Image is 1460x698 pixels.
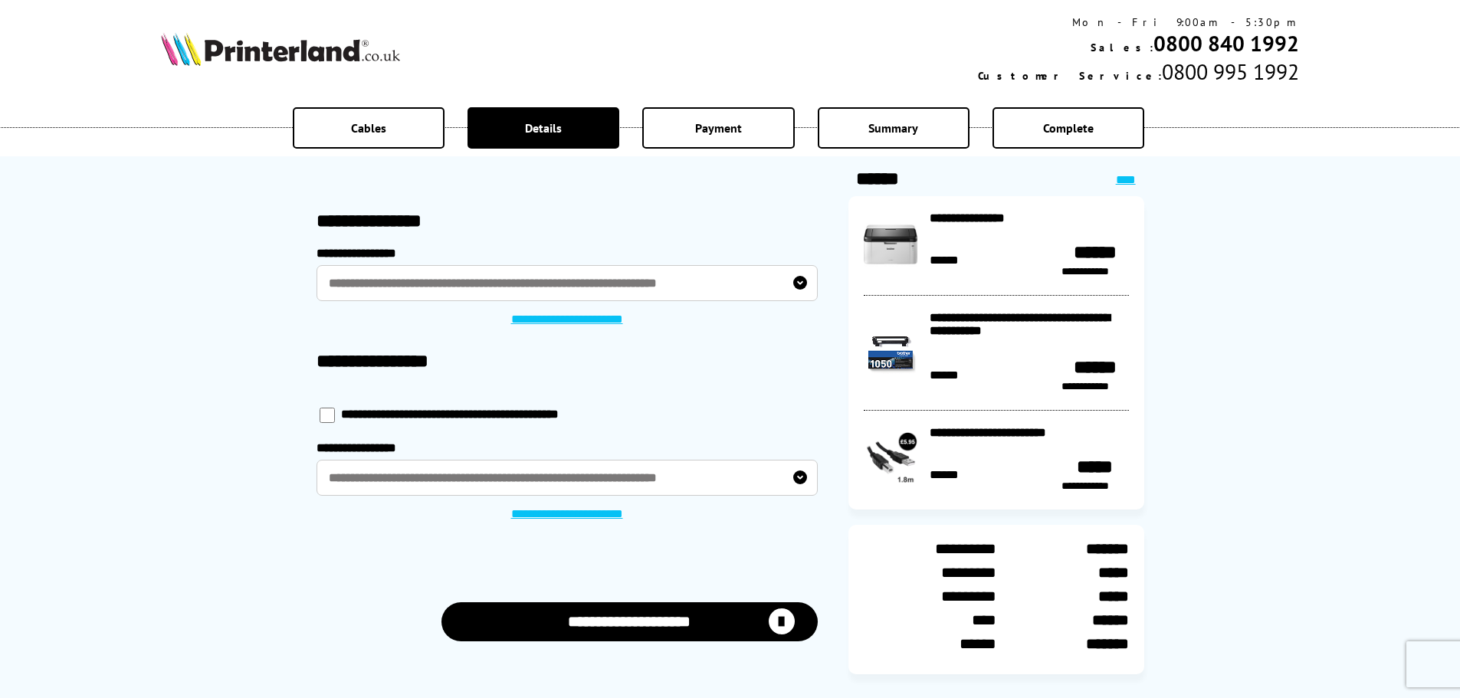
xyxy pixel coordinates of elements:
div: Mon - Fri 9:00am - 5:30pm [978,15,1299,29]
img: Printerland Logo [161,32,400,66]
span: Cables [351,120,386,136]
span: Details [525,120,562,136]
span: Sales: [1091,41,1153,54]
span: Complete [1043,120,1094,136]
span: Customer Service: [978,69,1162,83]
span: Summary [868,120,918,136]
span: 0800 995 1992 [1162,57,1299,86]
span: Payment [695,120,742,136]
a: 0800 840 1992 [1153,29,1299,57]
